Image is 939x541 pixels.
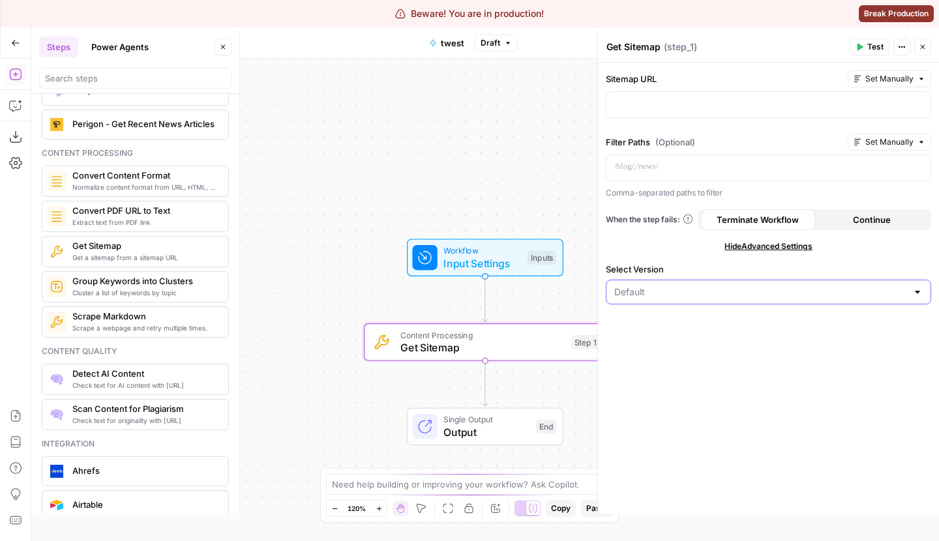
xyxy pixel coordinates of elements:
img: jlmgu399hrhymlku2g1lv3es8mdc [50,315,63,329]
span: twest [441,37,464,50]
span: Airtable [72,498,218,511]
div: Single OutputOutputEnd [364,408,606,446]
span: Scrape a webpage and retry multiple times. [72,323,218,333]
span: Group Keywords into Clusters [72,274,218,287]
div: Content processing [42,147,229,159]
button: twest [421,33,472,53]
span: Check text for AI content with [URL] [72,380,218,390]
button: Paste [581,500,613,517]
span: Input Settings [443,256,521,271]
span: Terminate Workflow [717,213,799,226]
span: Extract text from PDF link [72,217,218,227]
label: Sitemap URL [606,72,842,85]
button: Continue [815,209,929,230]
img: o3r9yhbrn24ooq0tey3lueqptmfj [50,175,63,188]
a: When the step fails: [606,214,693,226]
g: Edge from start to step_1 [483,276,487,322]
img: 62yuwf1kr9krw125ghy9mteuwaw4 [50,210,63,223]
span: (Optional) [655,136,695,149]
input: Search steps [45,72,226,85]
img: airtable_oauth_icon.png [50,500,63,511]
button: Set Manually [848,70,931,87]
div: Integration [42,438,229,450]
button: Power Agents [83,37,156,57]
span: Cluster a list of keywords by topic [72,287,218,298]
span: 120% [348,503,366,514]
input: Default [614,285,907,299]
img: f4ipyughhjoltrt2pmrkdvcgegex [50,245,63,258]
span: Get Sitemap [400,340,565,355]
button: Steps [39,37,78,57]
button: Copy [546,500,576,517]
div: Content quality [42,345,229,357]
div: Beware! You are in production! [395,7,544,20]
div: End [536,420,556,434]
div: Content ProcessingGet SitemapStep 1 [364,323,606,361]
img: ahrefs_icon.png [50,465,63,478]
img: 0h7jksvol0o4df2od7a04ivbg1s0 [50,373,63,386]
span: Ahrefs [72,464,218,477]
span: Break Production [864,8,929,20]
label: Filter Paths [606,136,842,149]
span: Workflow [443,244,521,257]
img: 14hgftugzlhicq6oh3k7w4rc46c1 [50,280,63,293]
span: Draft [481,37,500,49]
span: Get Sitemap [72,239,218,252]
div: WorkflowInput SettingsInputs [364,239,606,276]
span: Detect AI Content [72,367,218,380]
div: Step 1 [571,335,599,349]
img: g05n0ak81hcbx2skfcsf7zupj8nr [50,408,63,421]
span: Set Manually [865,136,914,148]
span: Perigon - Get Recent News Articles [72,117,218,130]
button: Set Manually [848,134,931,151]
span: Hide Advanced Settings [724,241,812,252]
span: Continue [853,213,891,226]
span: Convert PDF URL to Text [72,204,218,217]
p: Comma-separated paths to filter [606,186,931,199]
g: Edge from step_1 to end [483,360,487,406]
span: Normalize content format from URL, HTML, or Markdown [72,182,218,192]
textarea: Get Sitemap [606,40,661,53]
span: Single Output [443,413,529,426]
span: Output [443,424,529,440]
span: Test [867,41,884,53]
span: Check text for originality with [URL] [72,415,218,426]
span: Get a sitemap from a sitemap URL [72,252,218,263]
button: Break Production [859,5,934,22]
span: Set Manually [865,73,914,85]
img: jle3u2szsrfnwtkz0xrwrcblgop0 [50,118,63,131]
label: Select Version [606,263,931,276]
div: Inputs [528,250,556,265]
span: Scrape Markdown [72,310,218,323]
button: Test [850,38,889,55]
button: Draft [475,35,518,51]
span: ( step_1 ) [664,40,697,53]
span: Content Processing [400,329,565,341]
span: Copy [551,503,571,514]
img: f4ipyughhjoltrt2pmrkdvcgegex [374,334,390,350]
span: Paste [586,503,608,514]
span: Convert Content Format [72,169,218,182]
span: Scan Content for Plagiarism [72,402,218,415]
